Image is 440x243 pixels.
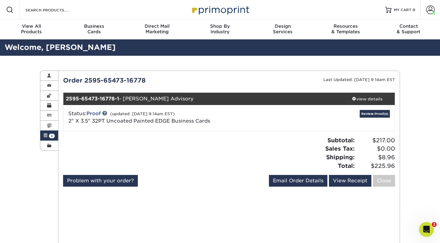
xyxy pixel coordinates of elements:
[126,23,189,34] div: Marketing
[339,93,395,105] a: view details
[325,145,355,152] strong: Sales Tax:
[251,20,314,39] a: DesignServices
[314,23,377,29] span: Resources
[63,20,126,39] a: BusinessCards
[357,162,395,170] span: $225.96
[419,222,434,237] iframe: Intercom live chat
[338,162,355,169] strong: Total:
[189,23,251,29] span: Shop By
[189,3,251,16] img: Primoprint
[314,20,377,39] a: Resources& Templates
[357,153,395,162] span: $8.96
[357,144,395,153] span: $0.00
[339,96,395,102] div: view details
[251,23,314,29] span: Design
[63,23,126,34] div: Cards
[49,134,55,138] span: 2
[314,23,377,34] div: & Templates
[329,175,371,187] a: View Receipt
[63,23,126,29] span: Business
[126,20,189,39] a: Direct MailMarketing
[357,136,395,145] span: $217.00
[326,154,355,160] strong: Shipping:
[360,110,390,118] a: Review Proof(s)
[66,96,119,102] strong: 2595-65473-16778-1
[269,175,327,187] a: Email Order Details
[413,8,415,12] span: 0
[58,76,229,85] div: Order 2595-65473-16778
[40,131,58,140] a: 2
[394,7,411,13] span: MY CART
[25,6,85,14] input: SEARCH PRODUCTS.....
[373,175,395,187] a: Close
[377,20,440,39] a: Contact& Support
[432,222,437,227] span: 2
[327,137,355,144] strong: Subtotal:
[68,118,210,124] a: 2" X 3.5" 32PT Uncoated Painted EDGE Business Cards
[189,20,251,39] a: Shop ByIndustry
[377,23,440,29] span: Contact
[377,23,440,34] div: & Support
[323,77,395,82] small: Last Updated: [DATE] 9:14am EST
[189,23,251,34] div: Industry
[251,23,314,34] div: Services
[126,23,189,29] span: Direct Mail
[64,110,284,125] div: Status:
[86,111,101,116] a: Proof
[110,111,175,116] small: (updated: [DATE] 9:14am EST)
[63,175,138,187] a: Problem with your order?
[63,93,340,105] div: - [PERSON_NAME] Advisory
